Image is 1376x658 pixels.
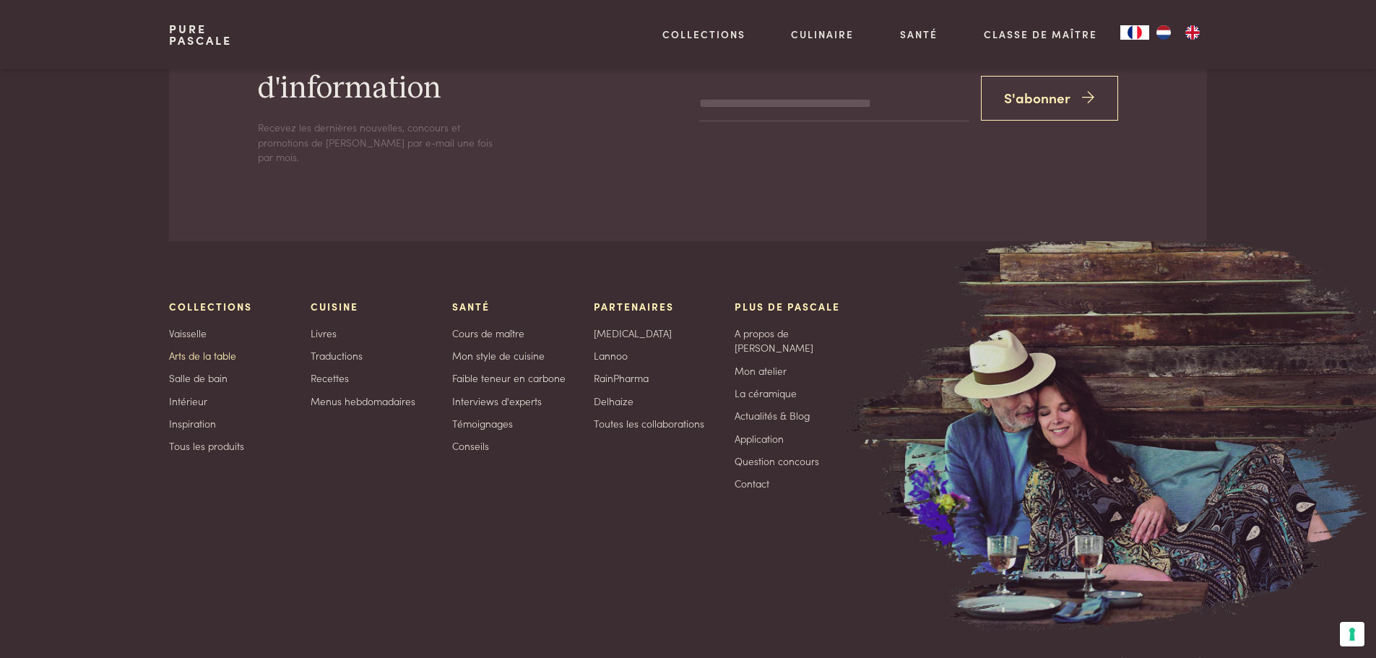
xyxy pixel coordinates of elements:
[169,371,228,386] a: Salle de bain
[735,476,769,491] a: Contact
[169,416,216,431] a: Inspiration
[735,326,853,355] a: A propos de [PERSON_NAME]
[735,299,840,314] span: Plus de Pascale
[311,394,415,409] a: Menus hebdomadaires
[1178,25,1207,40] a: EN
[1149,25,1178,40] a: NL
[169,348,236,363] a: Arts de la table
[452,299,490,314] span: Santé
[984,27,1097,42] a: Classe de maître
[1340,622,1364,646] button: Vos préférences en matière de consentement pour les technologies de suivi
[594,299,674,314] span: Partenaires
[662,27,745,42] a: Collections
[452,416,513,431] a: Témoignages
[735,386,797,401] a: La céramique
[311,299,358,314] span: Cuisine
[594,348,628,363] a: Lannoo
[311,371,349,386] a: Recettes
[258,120,503,165] p: Recevez les dernières nouvelles, concours et promotions de [PERSON_NAME] par e-mail une fois par ...
[1120,25,1207,40] aside: Language selected: Français
[169,23,232,46] a: PurePascale
[594,326,672,341] a: [MEDICAL_DATA]
[169,394,207,409] a: Intérieur
[594,416,704,431] a: Toutes les collaborations
[452,371,566,386] a: Faible teneur en carbone
[311,326,337,341] a: Livres
[452,394,542,409] a: Interviews d'experts
[1120,25,1149,40] a: FR
[169,326,207,341] a: Vaisselle
[594,394,633,409] a: Delhaize
[452,348,545,363] a: Mon style de cuisine
[311,348,363,363] a: Traductions
[452,438,489,454] a: Conseils
[1120,25,1149,40] div: Language
[258,32,589,108] h2: S'abonner à la lettre d'information
[594,371,649,386] a: RainPharma
[169,438,244,454] a: Tous les produits
[900,27,938,42] a: Santé
[735,431,784,446] a: Application
[735,408,810,423] a: Actualités & Blog
[735,363,787,378] a: Mon atelier
[981,76,1119,121] button: S'abonner
[735,454,819,469] a: Question concours
[791,27,854,42] a: Culinaire
[169,299,252,314] span: Collections
[452,326,524,341] a: Cours de maître
[1149,25,1207,40] ul: Language list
